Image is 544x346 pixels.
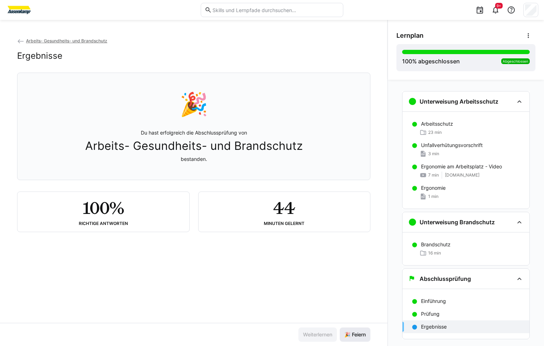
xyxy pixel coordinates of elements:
span: 16 min [428,250,441,256]
span: Weiterlernen [302,331,333,338]
span: 100 [402,58,412,65]
span: 9+ [497,4,501,8]
h2: 100% [83,198,124,218]
span: 3 min [428,151,439,157]
span: Arbeits- Gesundheits- und Brandschutz [26,38,107,43]
h3: Unterweisung Brandschutz [420,219,495,226]
button: Weiterlernen [298,327,337,342]
p: Ergonomie am Arbeitsplatz - Video [421,163,502,170]
p: Prüfung [421,310,440,318]
h3: Unterweisung Arbeitsschutz [420,98,498,105]
p: Einführung [421,298,446,305]
div: % abgeschlossen [402,57,460,65]
p: Arbeitsschutz [421,120,453,127]
div: 🎉 [180,90,208,118]
span: Lernplan [396,32,424,40]
p: Du hast erfolgreich die Abschlussprüfung von bestanden. [85,129,303,163]
p: Ergonomie [421,184,446,192]
span: 23 min [428,130,442,135]
div: Minuten gelernt [264,221,304,226]
span: Arbeits- Gesundheits- und Brandschutz [85,139,303,153]
div: Richtige Antworten [79,221,128,226]
p: Ergebnisse [421,323,447,330]
h2: Ergebnisse [17,51,62,61]
p: Unfallverhütungsvorschrift [421,142,483,149]
a: Arbeits- Gesundheits- und Brandschutz [17,38,107,43]
h3: Abschlussprüfung [420,275,471,282]
span: Abgeschlossen [503,59,528,63]
input: Skills und Lernpfade durchsuchen… [212,7,339,13]
button: 🎉 Feiern [340,327,370,342]
span: 1 min [428,194,438,199]
span: 7 min [428,172,439,178]
span: 🎉 Feiern [343,331,367,338]
span: [DOMAIN_NAME] [445,172,479,178]
h2: 44 [273,198,295,218]
p: Brandschutz [421,241,451,248]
